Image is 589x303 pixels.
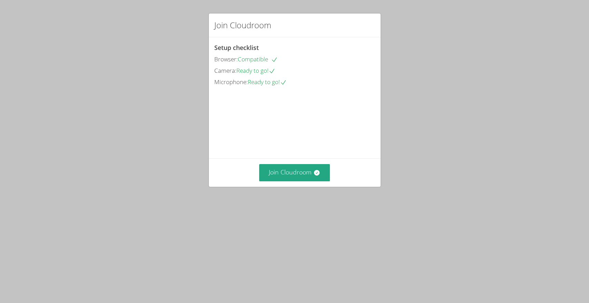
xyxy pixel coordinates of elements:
span: Browser: [214,55,238,63]
span: Compatible [238,55,278,63]
h2: Join Cloudroom [214,19,271,31]
span: Ready to go! [248,78,287,86]
span: Setup checklist [214,43,259,52]
span: Camera: [214,67,236,74]
span: Ready to go! [236,67,275,74]
span: Microphone: [214,78,248,86]
button: Join Cloudroom [259,164,330,181]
